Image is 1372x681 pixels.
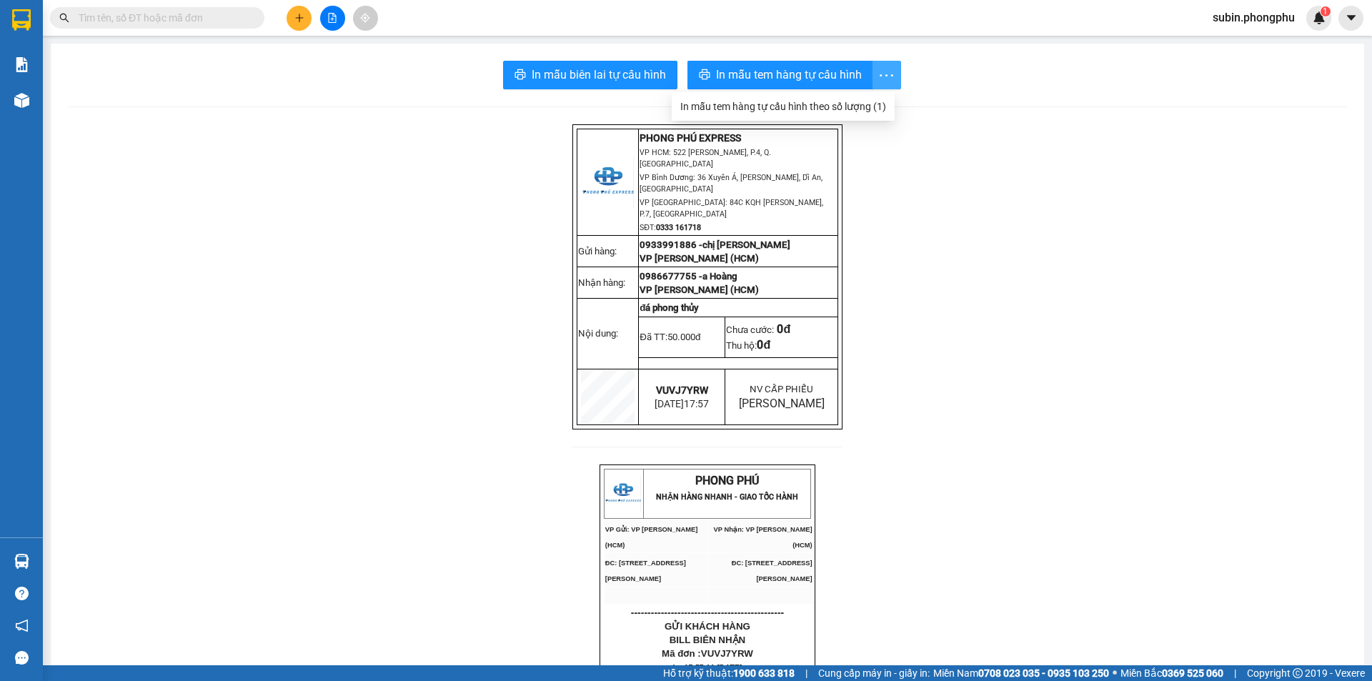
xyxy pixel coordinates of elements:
span: Miền Bắc [1120,665,1223,681]
span: Hỗ trợ kỹ thuật: [663,665,795,681]
span: VP [GEOGRAPHIC_DATA]: 84C KQH [PERSON_NAME], P.7, [GEOGRAPHIC_DATA] [640,198,823,219]
span: Mã đơn : [662,648,753,659]
strong: NHẬN HÀNG NHANH - GIAO TỐC HÀNH [656,492,798,502]
span: NV CẤP PHIẾU [750,384,813,394]
button: printerIn mẫu biên lai tự cấu hình [503,61,677,89]
strong: 0708 023 035 - 0935 103 250 [978,667,1109,679]
strong: 1900 633 818 [733,667,795,679]
button: caret-down [1338,6,1363,31]
button: plus [287,6,312,31]
span: VP [PERSON_NAME] (HCM) [640,253,759,264]
span: printer [514,69,526,82]
span: VUVJ7YRW [701,648,753,659]
span: VP Gửi: VP [PERSON_NAME] (HCM) [605,526,698,549]
span: Nội dung: [578,328,618,339]
span: VP HCM: 522 [PERSON_NAME], P.4, Q.[GEOGRAPHIC_DATA] [640,148,771,169]
span: copyright [1293,668,1303,678]
img: logo [582,156,634,208]
span: file-add [327,13,337,23]
span: Đã TT: [640,332,700,342]
span: 0986677755 - [640,271,702,282]
span: In mẫu tem hàng tự cấu hình [716,66,862,84]
button: file-add [320,6,345,31]
span: VP [PERSON_NAME] (HCM) [640,284,759,295]
span: Nhận hàng: [578,277,625,288]
span: SĐT: [640,223,701,232]
span: BILL BIÊN NHẬN [670,635,746,645]
img: warehouse-icon [14,554,29,569]
span: In mẫu biên lai tự cấu hình [532,66,666,84]
span: printer [699,69,710,82]
span: đá phong thủy [640,302,699,313]
span: VUVJ7YRW [656,384,708,396]
strong: 0369 525 060 [1162,667,1223,679]
span: [PERSON_NAME] [739,397,825,410]
span: Miền Nam [933,665,1109,681]
span: plus [294,13,304,23]
span: a Hoàng [702,271,737,282]
sup: 1 [1321,6,1331,16]
span: chị [PERSON_NAME] [702,239,790,250]
img: icon-new-feature [1313,11,1326,24]
span: 50.000đ [667,332,700,342]
span: [DATE] [655,398,709,409]
span: Gửi hàng: [578,246,617,257]
span: ⚪️ [1113,670,1117,676]
span: ---------------------------------------------- [631,607,784,618]
span: VP Bình Dương: 36 Xuyên Á, [PERSON_NAME], Dĩ An, [GEOGRAPHIC_DATA] [640,173,822,194]
span: search [59,13,69,23]
strong: PHONG PHÚ EXPRESS [640,132,741,144]
img: warehouse-icon [14,93,29,108]
img: logo [605,476,641,512]
span: more [873,66,900,84]
button: more [873,61,901,89]
span: subin.phongphu [1201,9,1306,26]
button: printerIn mẫu tem hàng tự cấu hình [687,61,873,89]
span: caret-down [1345,11,1358,24]
span: 0đ [757,338,770,352]
span: aim [360,13,370,23]
span: Cung cấp máy in - giấy in: [818,665,930,681]
span: | [805,665,807,681]
button: aim [353,6,378,31]
span: 0933991886 - [640,239,790,250]
span: message [15,651,29,665]
span: Thu hộ: [726,340,770,351]
span: 0đ [777,322,790,336]
span: In : [673,663,742,672]
span: 17:57:11 [DATE] [685,663,742,672]
span: 1 [1323,6,1328,16]
span: GỬI KHÁCH HÀNG [665,621,750,632]
span: ĐC: [STREET_ADDRESS][PERSON_NAME] [732,560,812,582]
img: solution-icon [14,57,29,72]
span: VP Nhận: VP [PERSON_NAME] (HCM) [714,526,812,549]
span: ĐC: [STREET_ADDRESS][PERSON_NAME] [605,560,686,582]
div: In mẫu tem hàng tự cấu hình theo số lượng (1) [680,99,886,114]
span: Chưa cước: [726,324,790,335]
span: 17:57 [684,398,709,409]
strong: 0333 161718 [656,223,701,232]
span: PHONG PHÚ [695,474,759,487]
input: Tìm tên, số ĐT hoặc mã đơn [79,10,247,26]
span: notification [15,619,29,632]
span: question-circle [15,587,29,600]
img: logo-vxr [12,9,31,31]
span: | [1234,665,1236,681]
